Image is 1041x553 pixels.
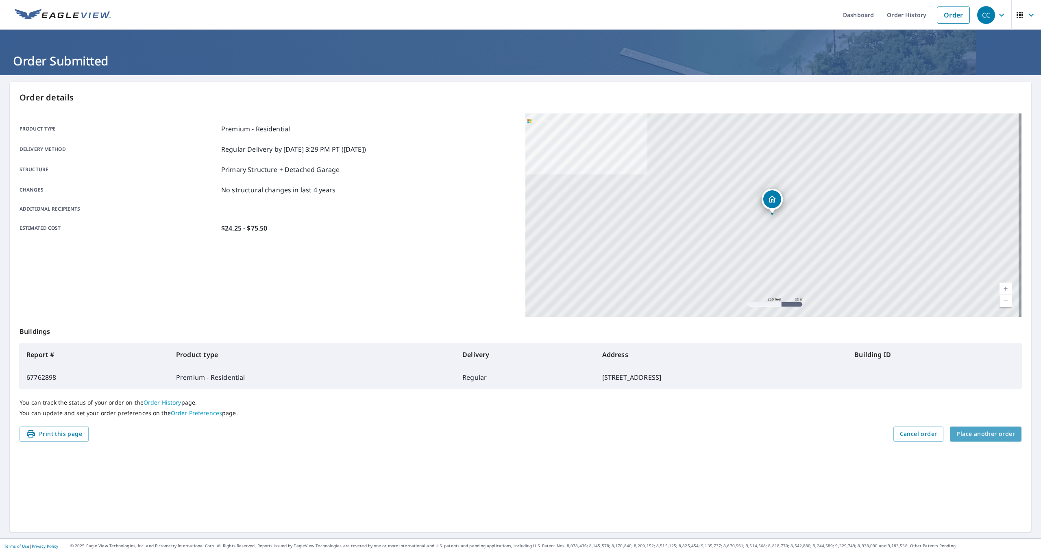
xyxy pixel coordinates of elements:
[4,543,29,549] a: Terms of Use
[977,6,995,24] div: CC
[20,317,1021,343] p: Buildings
[20,399,1021,406] p: You can track the status of your order on the page.
[20,91,1021,104] p: Order details
[170,366,456,389] td: Premium - Residential
[32,543,58,549] a: Privacy Policy
[20,185,218,195] p: Changes
[900,429,937,439] span: Cancel order
[20,343,170,366] th: Report #
[596,343,848,366] th: Address
[937,7,970,24] a: Order
[20,144,218,154] p: Delivery method
[221,124,290,134] p: Premium - Residential
[221,165,340,174] p: Primary Structure + Detached Garage
[893,427,944,442] button: Cancel order
[956,429,1015,439] span: Place another order
[1000,283,1012,295] a: Current Level 17, Zoom In
[762,189,783,214] div: Dropped pin, building 1, Residential property, 417 Highland Ave Columbus, KS 66725
[596,366,848,389] td: [STREET_ADDRESS]
[10,52,1031,69] h1: Order Submitted
[4,544,58,549] p: |
[1000,295,1012,307] a: Current Level 17, Zoom Out
[221,185,336,195] p: No structural changes in last 4 years
[70,543,1037,549] p: © 2025 Eagle View Technologies, Inc. and Pictometry International Corp. All Rights Reserved. Repo...
[20,409,1021,417] p: You can update and set your order preferences on the page.
[171,409,222,417] a: Order Preferences
[456,343,596,366] th: Delivery
[20,427,89,442] button: Print this page
[221,223,267,233] p: $24.25 - $75.50
[221,144,366,154] p: Regular Delivery by [DATE] 3:29 PM PT ([DATE])
[26,429,82,439] span: Print this page
[170,343,456,366] th: Product type
[15,9,111,21] img: EV Logo
[144,398,181,406] a: Order History
[848,343,1021,366] th: Building ID
[950,427,1021,442] button: Place another order
[456,366,596,389] td: Regular
[20,205,218,213] p: Additional recipients
[20,223,218,233] p: Estimated cost
[20,165,218,174] p: Structure
[20,124,218,134] p: Product type
[20,366,170,389] td: 67762898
